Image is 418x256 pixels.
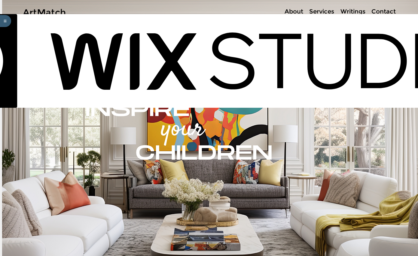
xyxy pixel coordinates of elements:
a: Writings [337,7,368,16]
nav: Site [262,7,398,16]
a: Services [306,7,337,16]
a: ArtMatch [23,7,66,18]
a: Contact [368,7,398,16]
p: Contact [368,7,399,16]
a: About [282,7,306,16]
p: Writings [337,7,368,16]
